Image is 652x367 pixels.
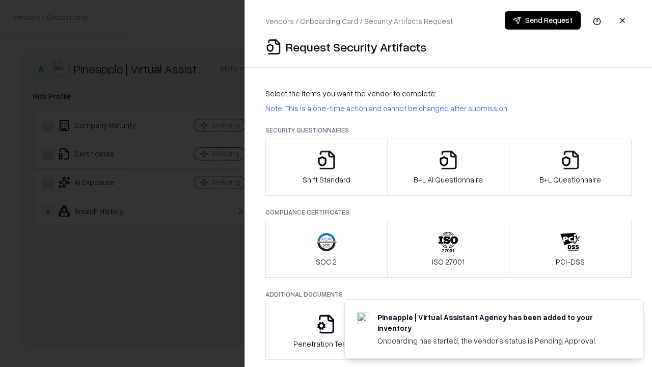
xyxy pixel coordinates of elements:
[265,208,632,217] p: Compliance Certificates
[387,139,510,196] button: B+L AI Questionnaire
[265,126,632,135] p: Security Questionnaires
[539,174,601,185] p: B+L Questionnaire
[265,221,388,278] button: SOC 2
[377,335,619,346] div: Onboarding has started, the vendor's status is Pending Approval.
[265,16,453,27] p: Vendors / Onboarding Card / Security Artifacts Request
[509,221,632,278] button: PCI-DSS
[432,256,465,267] p: ISO 27001
[286,39,426,55] p: Request Security Artifacts
[509,139,632,196] button: B+L Questionnaire
[556,256,585,267] p: PCI-DSS
[357,312,369,324] img: trypineapple.com
[265,290,632,299] p: Additional Documents
[265,303,388,360] button: Penetration Testing
[414,174,483,185] p: B+L AI Questionnaire
[505,11,581,30] button: Send Request
[293,338,359,349] p: Penetration Testing
[265,139,388,196] button: Shift Standard
[316,256,337,267] p: SOC 2
[387,221,510,278] button: ISO 27001
[265,103,632,114] p: Note: This is a one-time action and cannot be changed after submission.
[377,312,619,333] div: Pineapple | Virtual Assistant Agency has been added to your inventory
[265,88,632,99] p: Select the items you want the vendor to complete:
[303,174,350,185] p: Shift Standard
